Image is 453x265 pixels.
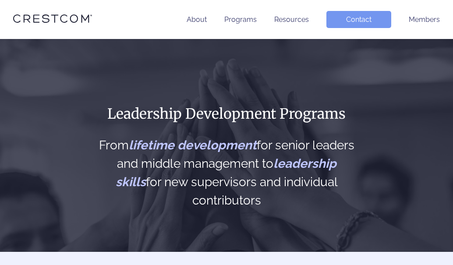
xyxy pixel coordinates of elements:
[326,11,391,28] a: Contact
[96,105,357,123] h1: Leadership Development Programs
[224,15,257,24] a: Programs
[187,15,207,24] a: About
[96,136,357,210] h2: From for senior leaders and middle management to for new supervisors and individual contributors
[274,15,309,24] a: Resources
[129,138,257,152] span: lifetime development
[116,156,336,189] span: leadership skills
[409,15,440,24] a: Members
